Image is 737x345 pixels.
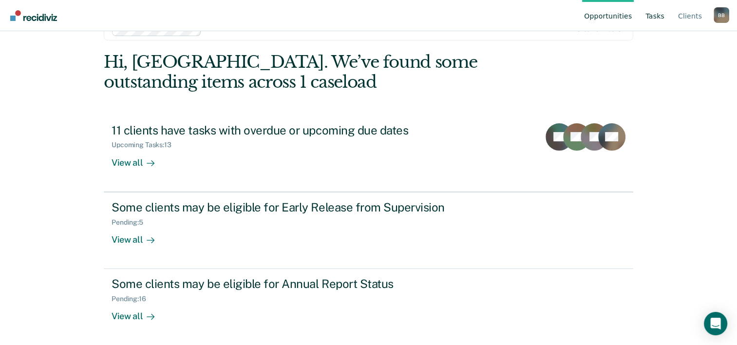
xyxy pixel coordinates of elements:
div: Some clients may be eligible for Early Release from Supervision [112,200,454,214]
img: Recidiviz [10,10,57,21]
div: Upcoming Tasks : 13 [112,141,179,149]
div: Pending : 5 [112,218,151,227]
a: 11 clients have tasks with overdue or upcoming due datesUpcoming Tasks:13View all [104,115,633,192]
div: Open Intercom Messenger [704,312,727,335]
div: Some clients may be eligible for Annual Report Status [112,277,454,291]
div: B B [714,7,729,23]
div: 11 clients have tasks with overdue or upcoming due dates [112,123,454,137]
a: Some clients may be eligible for Early Release from SupervisionPending:5View all [104,192,633,269]
div: Hi, [GEOGRAPHIC_DATA]. We’ve found some outstanding items across 1 caseload [104,52,527,92]
div: Pending : 16 [112,295,154,303]
div: View all [112,149,166,168]
div: View all [112,303,166,322]
div: View all [112,226,166,245]
button: Profile dropdown button [714,7,729,23]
